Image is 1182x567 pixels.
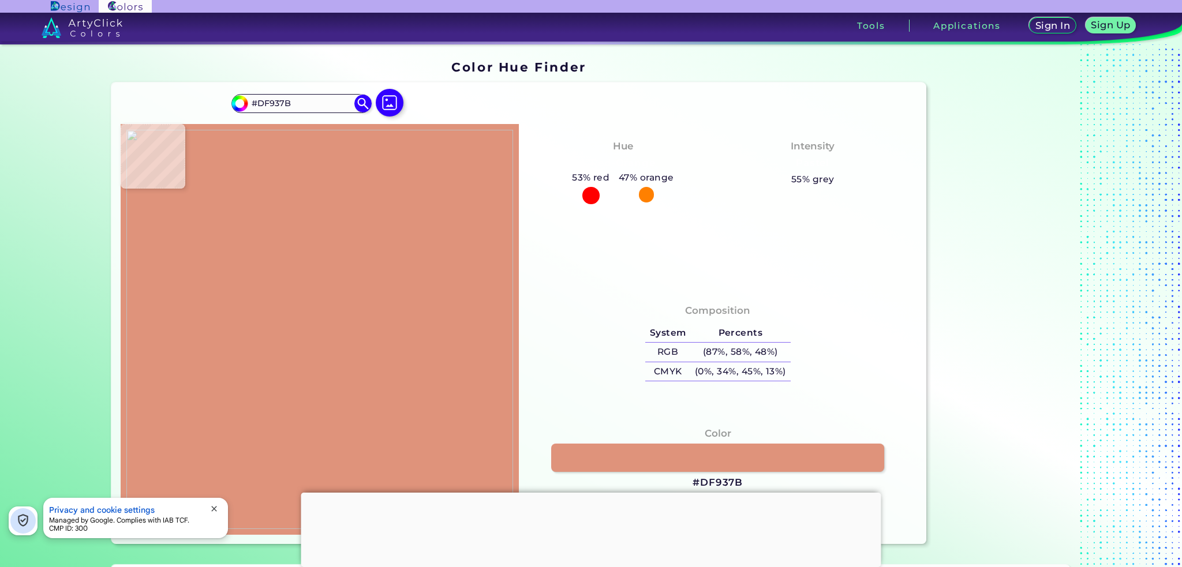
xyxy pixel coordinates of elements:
h3: Red-Orange [586,156,660,170]
h5: CMYK [645,362,690,381]
h5: Percents [690,324,790,343]
h5: Sign Up [1091,20,1131,30]
a: Sign In [1029,17,1077,33]
iframe: Advertisement [931,55,1075,549]
img: ArtyClick Design logo [51,1,89,12]
img: icon search [354,95,372,112]
h4: Color [705,425,731,442]
h4: Intensity [791,138,835,155]
img: icon picture [376,89,403,117]
h5: (87%, 58%, 48%) [690,343,790,362]
iframe: Advertisement [301,493,881,564]
input: type color.. [248,96,355,111]
h3: Tools [857,21,885,30]
img: logo_artyclick_colors_white.svg [42,17,123,38]
h5: Sign In [1035,21,1070,31]
h5: (0%, 34%, 45%, 13%) [690,362,790,381]
h1: Color Hue Finder [451,58,586,76]
h5: 55% grey [791,172,835,187]
h3: Pastel [791,156,835,170]
h4: Hue [613,138,633,155]
h5: System [645,324,690,343]
h3: Applications [933,21,1001,30]
h5: 47% orange [614,170,678,185]
img: 29506c59-eadc-4c5d-a57d-e119b805f7ba [126,130,513,529]
h4: Composition [685,302,750,319]
h5: RGB [645,343,690,362]
h5: 53% red [567,170,614,185]
a: Sign Up [1085,17,1136,33]
h3: #DF937B [693,476,743,490]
